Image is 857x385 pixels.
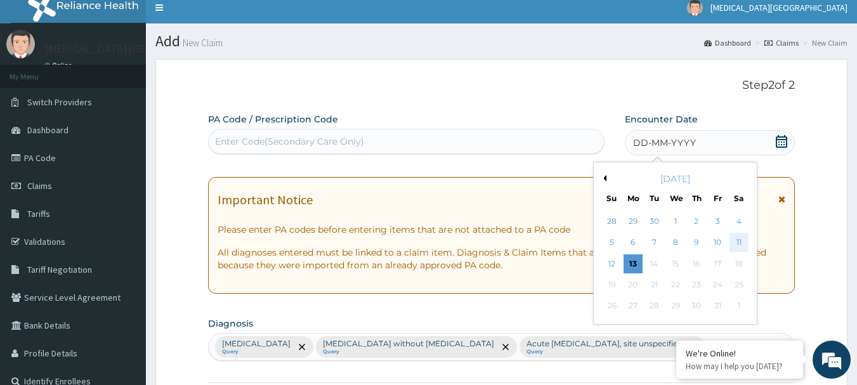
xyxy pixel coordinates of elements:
[708,254,727,273] div: Not available Friday, October 17th, 2025
[180,38,223,48] small: New Claim
[44,43,232,55] p: [MEDICAL_DATA][GEOGRAPHIC_DATA]
[734,193,745,204] div: Sa
[23,63,51,95] img: d_794563401_company_1708531726252_794563401
[603,233,622,252] div: Choose Sunday, October 5th, 2025
[44,61,75,70] a: Online
[208,113,338,126] label: PA Code / Prescription Code
[712,193,723,204] div: Fr
[606,193,617,204] div: Su
[27,124,69,136] span: Dashboard
[687,275,706,294] div: Not available Thursday, October 23rd, 2025
[624,275,643,294] div: Not available Monday, October 20th, 2025
[527,339,683,349] p: Acute [MEDICAL_DATA], site unspecified
[208,6,239,37] div: Minimize live chat window
[155,33,847,49] h1: Add
[687,254,706,273] div: Not available Thursday, October 16th, 2025
[729,254,749,273] div: Not available Saturday, October 18th, 2025
[624,212,643,231] div: Choose Monday, September 29th, 2025
[729,212,749,231] div: Choose Saturday, October 4th, 2025
[666,254,685,273] div: Not available Wednesday, October 15th, 2025
[323,339,494,349] p: [MEDICAL_DATA] without [MEDICAL_DATA]
[27,96,92,108] span: Switch Providers
[215,135,364,148] div: Enter Code(Secondary Care Only)
[645,212,664,231] div: Choose Tuesday, September 30th, 2025
[208,79,795,93] p: Step 2 of 2
[704,37,751,48] a: Dashboard
[218,223,786,236] p: Please enter PA codes before entering items that are not attached to a PA code
[708,275,727,294] div: Not available Friday, October 24th, 2025
[627,193,638,204] div: Mo
[66,71,213,88] div: Chat with us now
[74,113,175,241] span: We're online!
[603,297,622,316] div: Not available Sunday, October 26th, 2025
[649,193,660,204] div: Tu
[708,212,727,231] div: Choose Friday, October 3rd, 2025
[600,175,606,181] button: Previous Month
[625,113,698,126] label: Encounter Date
[666,233,685,252] div: Choose Wednesday, October 8th, 2025
[666,297,685,316] div: Not available Wednesday, October 29th, 2025
[691,193,702,204] div: Th
[323,349,494,355] small: Query
[729,297,749,316] div: Not available Saturday, November 1st, 2025
[218,193,313,207] h1: Important Notice
[686,361,794,372] p: How may I help you today?
[624,254,643,273] div: Choose Monday, October 13th, 2025
[687,297,706,316] div: Not available Thursday, October 30th, 2025
[624,297,643,316] div: Not available Monday, October 27th, 2025
[686,348,794,359] div: We're Online!
[296,341,308,353] span: remove selection option
[624,233,643,252] div: Choose Monday, October 6th, 2025
[729,275,749,294] div: Not available Saturday, October 25th, 2025
[670,193,681,204] div: We
[500,341,511,353] span: remove selection option
[6,30,35,58] img: User Image
[218,246,786,271] p: All diagnoses entered must be linked to a claim item. Diagnosis & Claim Items that are visible bu...
[764,37,799,48] a: Claims
[633,136,696,149] span: DD-MM-YYYY
[527,349,683,355] small: Query
[645,254,664,273] div: Not available Tuesday, October 14th, 2025
[687,212,706,231] div: Choose Thursday, October 2nd, 2025
[222,349,291,355] small: Query
[800,37,847,48] li: New Claim
[729,233,749,252] div: Choose Saturday, October 11th, 2025
[603,275,622,294] div: Not available Sunday, October 19th, 2025
[708,233,727,252] div: Choose Friday, October 10th, 2025
[666,275,685,294] div: Not available Wednesday, October 22nd, 2025
[645,275,664,294] div: Not available Tuesday, October 21st, 2025
[708,297,727,316] div: Not available Friday, October 31st, 2025
[687,233,706,252] div: Choose Thursday, October 9th, 2025
[645,233,664,252] div: Choose Tuesday, October 7th, 2025
[710,2,847,13] span: [MEDICAL_DATA][GEOGRAPHIC_DATA]
[666,212,685,231] div: Choose Wednesday, October 1st, 2025
[603,254,622,273] div: Choose Sunday, October 12th, 2025
[603,212,622,231] div: Choose Sunday, September 28th, 2025
[645,297,664,316] div: Not available Tuesday, October 28th, 2025
[208,317,253,330] label: Diagnosis
[27,264,92,275] span: Tariff Negotiation
[222,339,291,349] p: [MEDICAL_DATA]
[599,173,752,185] div: [DATE]
[6,253,242,297] textarea: Type your message and hit 'Enter'
[27,180,52,192] span: Claims
[601,211,749,317] div: month 2025-10
[27,208,50,219] span: Tariffs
